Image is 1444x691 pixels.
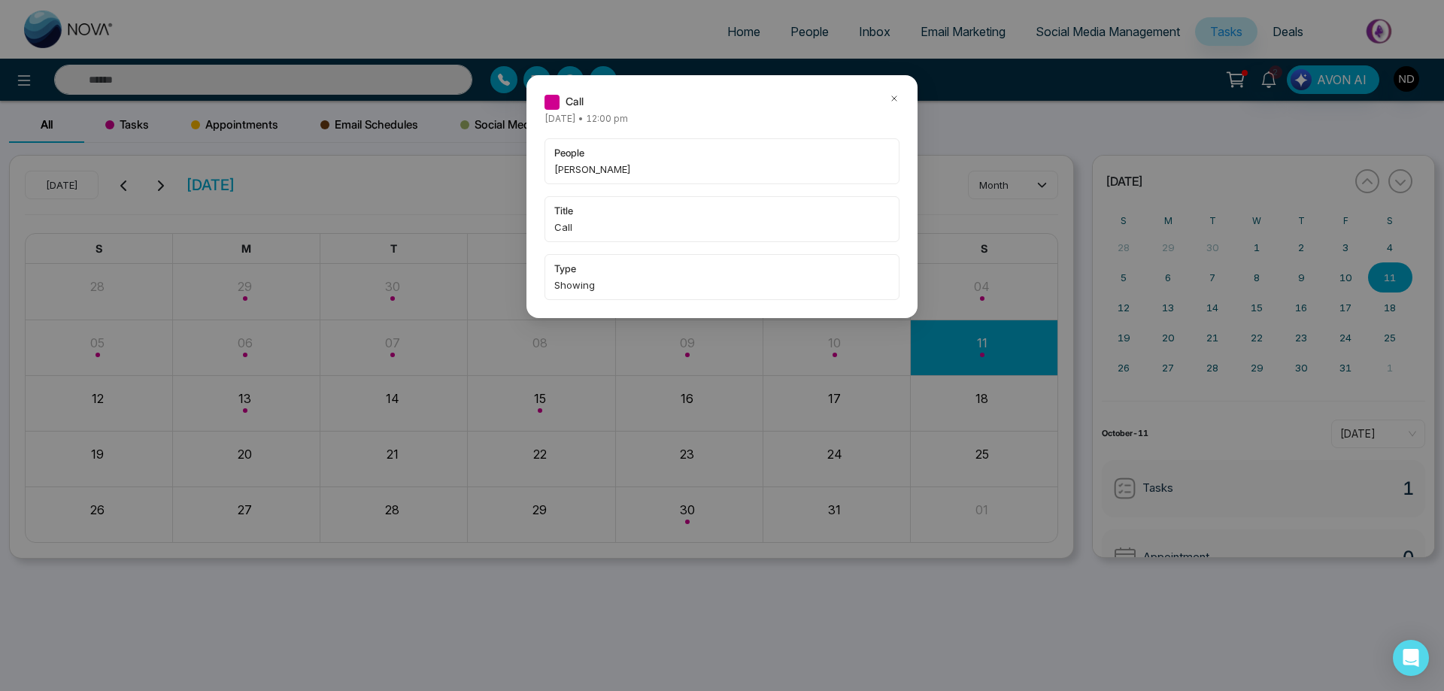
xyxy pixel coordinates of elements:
[566,93,584,110] span: Call
[554,277,890,292] span: Showing
[554,261,890,276] span: type
[554,145,890,160] span: people
[554,162,890,177] span: [PERSON_NAME]
[1393,640,1429,676] div: Open Intercom Messenger
[545,113,628,124] span: [DATE] • 12:00 pm
[554,203,890,218] span: title
[554,220,890,235] span: Call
